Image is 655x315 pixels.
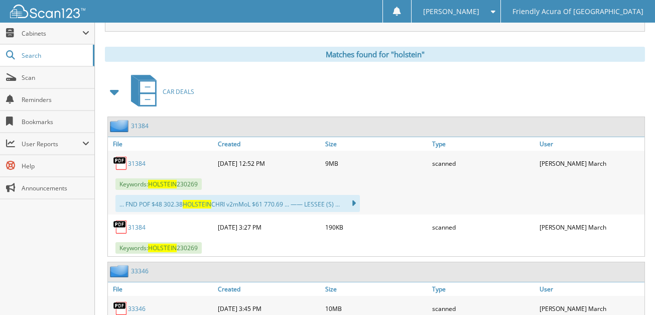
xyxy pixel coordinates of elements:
[105,47,645,62] div: Matches found for "holstein"
[125,72,194,112] a: CAR DEALS
[22,184,89,192] span: Announcements
[113,156,128,171] img: PDF.png
[128,304,146,313] a: 33346
[430,137,537,151] a: Type
[537,282,644,296] a: User
[22,162,89,170] span: Help
[108,137,215,151] a: File
[10,5,85,18] img: scan123-logo-white.svg
[183,200,211,208] span: HOLSTEIN
[323,137,430,151] a: Size
[110,265,131,277] img: folder2.png
[128,159,146,168] a: 31384
[605,267,655,315] iframe: Chat Widget
[22,51,88,60] span: Search
[128,223,146,232] a: 31384
[423,9,479,15] span: [PERSON_NAME]
[430,282,537,296] a: Type
[323,153,430,173] div: 9MB
[537,153,644,173] div: [PERSON_NAME] March
[113,220,128,235] img: PDF.png
[148,244,177,252] span: HOLSTEIN
[163,87,194,96] span: CAR DEALS
[512,9,643,15] span: Friendly Acura Of [GEOGRAPHIC_DATA]
[215,282,323,296] a: Created
[131,267,149,275] a: 33346
[22,140,82,148] span: User Reports
[115,178,202,190] span: Keywords: 230269
[22,29,82,38] span: Cabinets
[323,282,430,296] a: Size
[537,137,644,151] a: User
[110,120,131,132] img: folder2.png
[22,95,89,104] span: Reminders
[131,122,149,130] a: 31384
[430,217,537,237] div: scanned
[215,217,323,237] div: [DATE] 3:27 PM
[115,242,202,254] span: Keywords: 230269
[537,217,644,237] div: [PERSON_NAME] March
[323,217,430,237] div: 190KB
[22,118,89,126] span: Bookmarks
[215,137,323,151] a: Created
[22,73,89,82] span: Scan
[430,153,537,173] div: scanned
[115,195,360,212] div: ... FND POF $48 302.38 CHRI v2mMoL $61 770.69 ... —— LESSEE (S) ...
[148,180,177,188] span: HOLSTEIN
[215,153,323,173] div: [DATE] 12:52 PM
[108,282,215,296] a: File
